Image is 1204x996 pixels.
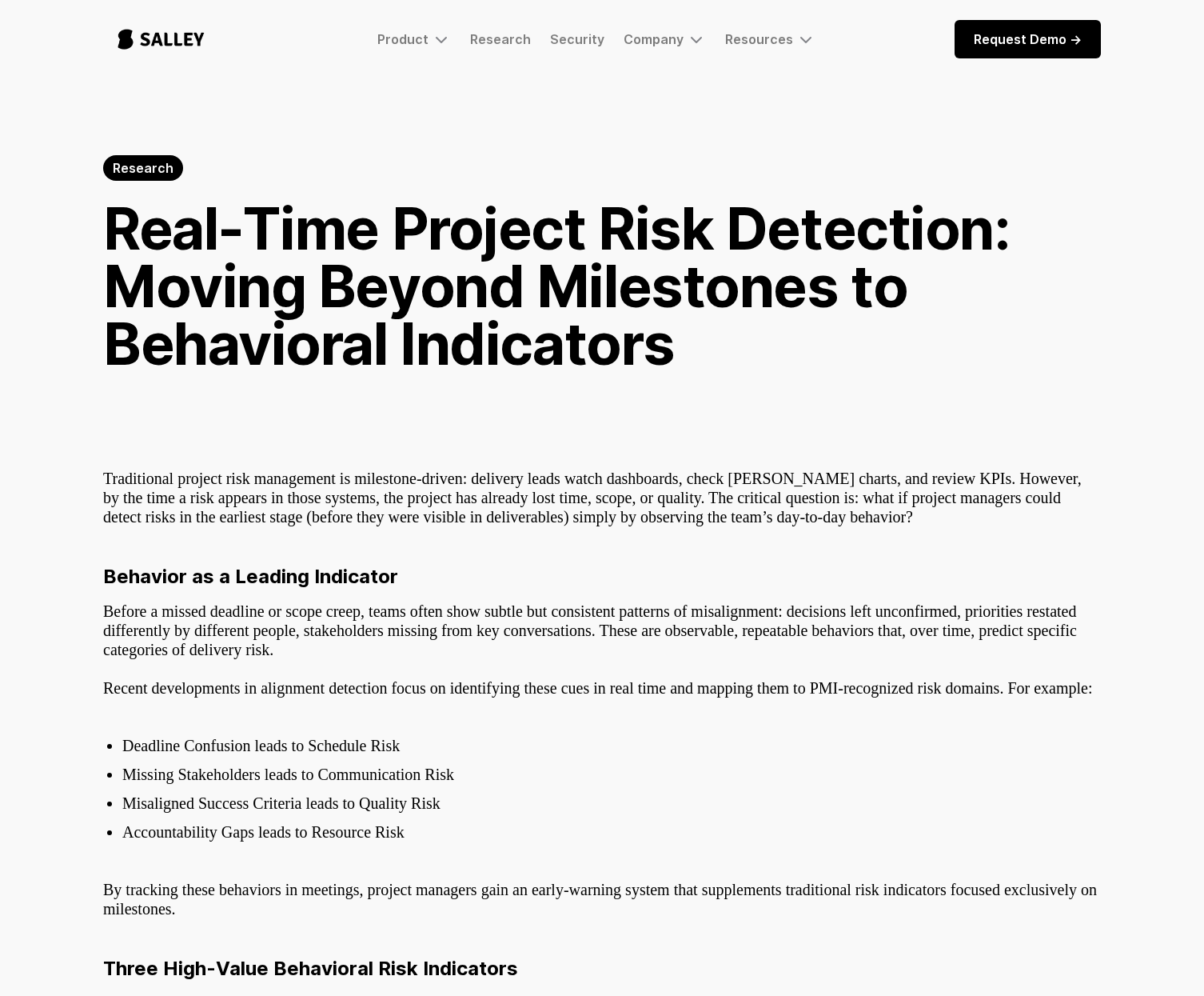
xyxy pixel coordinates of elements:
[103,13,219,66] a: home
[122,765,1101,784] li: Missing Stakeholders leads to Communication Risk
[103,565,398,588] strong: Behavior as a Leading Indicator
[103,469,1101,526] p: Traditional project risk management is milestone-driven: delivery leads watch dashboards, check [...
[113,158,173,178] div: Research
[103,155,183,181] a: Research
[725,31,793,47] div: Resources
[103,678,1101,698] p: Recent developments in alignment detection focus on identifying these cues in real time and mappi...
[122,822,1101,842] li: Accountability Gaps leads to Resource Risk
[103,602,1101,659] p: Before a missed deadline or scope creep, teams often show subtle but consistent patterns of misal...
[955,20,1101,58] a: Request Demo ->
[103,957,518,980] strong: Three High-Value Behavioral Risk Indicators
[624,31,684,47] div: Company
[550,31,604,47] a: Security
[103,880,1101,918] p: By tracking these behaviors in meetings, project managers gain an early-warning system that suppl...
[103,200,1101,373] h1: Real-Time Project Risk Detection: Moving Beyond Milestones to Behavioral Indicators
[122,794,1101,813] li: Misaligned Success Criteria leads to Quality Risk
[470,31,531,47] a: Research
[377,31,429,47] div: Product
[725,30,815,49] div: Resources
[624,30,706,49] div: Company
[122,736,1101,755] li: Deadline Confusion leads to Schedule Risk
[377,30,451,49] div: Product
